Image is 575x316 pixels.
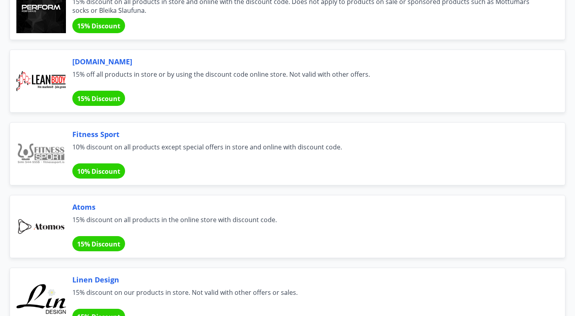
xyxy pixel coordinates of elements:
font: 10% discount on all products except special offers in store and online with discount code. [72,143,342,151]
font: 15% discount on our products in store. Not valid with other offers or sales. [72,288,298,297]
span: [DOMAIN_NAME] [72,56,546,67]
font: Atoms [72,202,96,212]
font: Linen Design [72,275,119,284]
font: 15% Discount [77,94,120,103]
font: 15% Discount [77,22,120,30]
font: 15% off all products in store or by using the discount code online store. Not valid with other of... [72,70,370,79]
font: Fitness Sport [72,129,119,139]
font: 15% discount on all products in the online store with discount code. [72,215,277,224]
font: 15% Discount [77,240,120,248]
font: 10% Discount [77,167,120,176]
